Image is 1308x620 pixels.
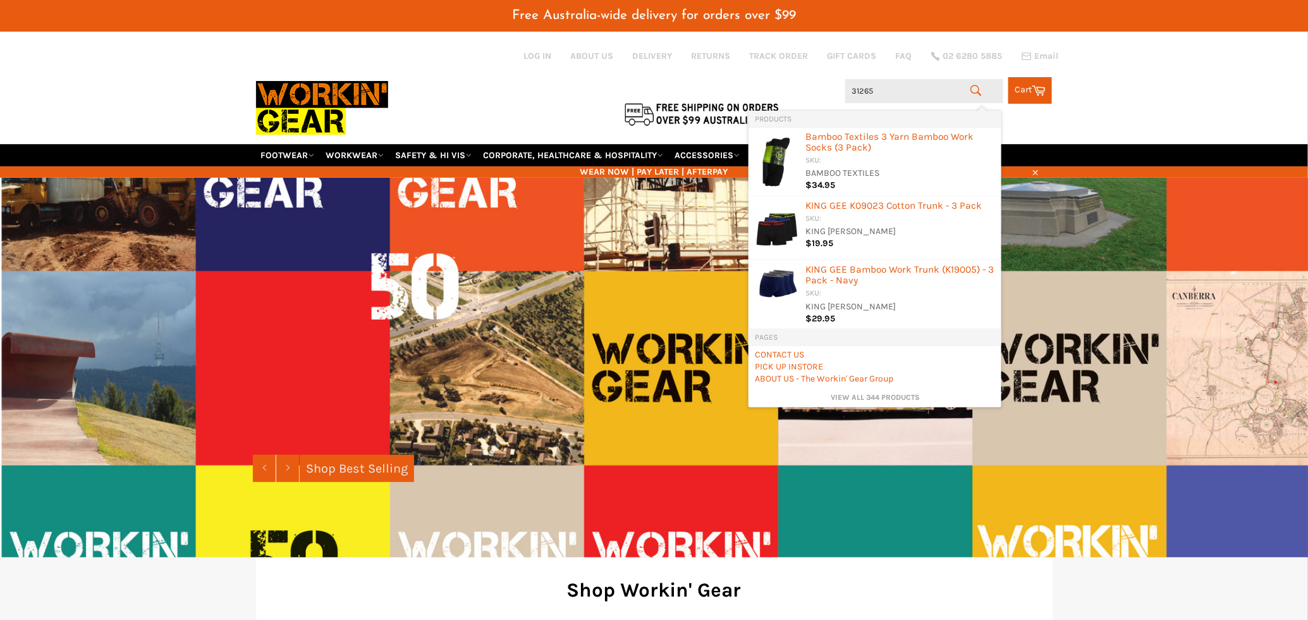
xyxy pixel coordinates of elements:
div: KING [PERSON_NAME] [805,225,995,239]
span: $34.95 [805,180,835,190]
h2: Shop Workin' Gear [275,576,1034,604]
a: View all 344 products [755,392,995,403]
a: GIFT CARDS [828,50,877,62]
span: 02 6280 5885 [943,52,1003,61]
span: WEAR NOW | PAY LATER | AFTERPAY [256,166,1053,178]
li: Products: Bamboo Textiles 3 Yarn Bamboo Work Socks (3 Pack) [749,127,1001,196]
input: Search [845,79,1003,103]
span: $19.95 [805,238,833,249]
li: View All [749,388,1001,407]
span: Free Australia-wide delivery for orders over $99 [512,9,796,22]
li: Pages: PICK UP INSTORE [749,361,1001,373]
div: KING [PERSON_NAME] [805,301,995,314]
a: PICK UP INSTORE [755,361,995,373]
a: SAFETY & HI VIS [391,144,477,166]
img: Navy3Pack_200x.jpg [755,266,799,304]
a: Shop Best Selling [300,455,414,482]
a: Log in [524,51,552,61]
div: SKU: [805,288,995,300]
a: RE-WORKIN' GEAR [747,144,833,166]
a: 02 6280 5885 [931,52,1003,61]
a: RETURNS [692,50,731,62]
a: ABOUT US - The Workin' Gear Group [755,373,995,385]
li: Pages: ABOUT US - The Workin' Gear Group [749,373,1001,388]
a: FOOTWEAR [256,144,319,166]
div: Bamboo Textiles 3 Yarn Bamboo Work Socks (3 Pack) [805,132,995,155]
li: Products [749,111,1001,127]
li: Products: KING GEE Bamboo Work Trunk (K19005) - 3 Pack - Navy [749,260,1001,329]
a: WORKWEAR [321,144,389,166]
a: CORPORATE, HEALTHCARE & HOSPITALITY [479,144,668,166]
a: ACCESSORIES [670,144,745,166]
a: TRACK ORDER [750,50,809,62]
img: Workin Gear leaders in Workwear, Safety Boots, PPE, Uniforms. Australia's No.1 in Workwear [256,72,388,144]
div: KING GEE Bamboo Work Trunk (K19005) - 3 Pack - Navy [805,264,995,288]
span: Email [1035,52,1059,61]
div: SKU: [805,155,995,167]
li: Pages [749,329,1001,345]
a: Email [1022,51,1059,61]
li: Pages: CONTACT US [749,345,1001,361]
div: KING GEE K09023 Cotton Trunk - 3 Pack [805,201,995,213]
span: $29.95 [805,313,835,324]
div: SKU: [805,213,995,225]
a: FAQ [896,50,912,62]
img: K09023Undiesimage_200x.jpg [755,202,799,255]
img: Bamboo_Textiles_3_Pack_3_Yarn_socksn_200x.png [763,133,792,187]
div: BAMBOO TEXTILES [805,167,995,180]
li: Products: KING GEE K09023 Cotton Trunk - 3 Pack [749,196,1001,261]
a: CONTACT US [755,349,995,361]
a: DELIVERY [633,50,673,62]
img: Flat $9.95 shipping Australia wide [623,101,781,127]
a: ABOUT US [571,50,614,62]
a: Cart [1008,77,1052,104]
